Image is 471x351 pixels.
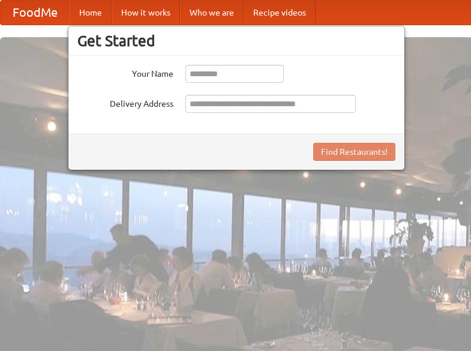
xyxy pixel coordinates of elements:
[70,1,112,25] a: Home
[244,1,316,25] a: Recipe videos
[112,1,180,25] a: How it works
[77,65,173,80] label: Your Name
[180,1,244,25] a: Who we are
[77,32,395,50] h3: Get Started
[77,95,173,110] label: Delivery Address
[1,1,70,25] a: FoodMe
[313,143,395,161] button: Find Restaurants!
